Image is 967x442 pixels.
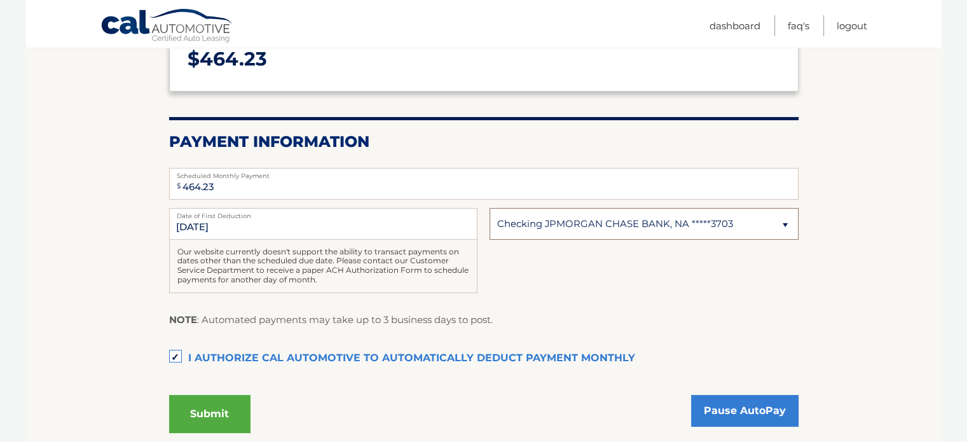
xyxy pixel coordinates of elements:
a: Pause AutoPay [691,395,799,427]
label: Scheduled Monthly Payment [169,168,799,178]
span: $ [173,172,185,200]
input: Payment Amount [169,168,799,200]
strong: NOTE [169,314,197,326]
a: Cal Automotive [100,8,234,45]
a: FAQ's [788,15,809,36]
div: Our website currently doesn't support the ability to transact payments on dates other than the sc... [169,240,477,293]
h2: Payment Information [169,132,799,151]
a: Logout [837,15,867,36]
button: Submit [169,395,250,433]
label: I authorize cal automotive to automatically deduct payment monthly [169,346,799,371]
a: Dashboard [710,15,760,36]
label: Date of First Deduction [169,208,477,218]
p: $ [188,43,780,76]
p: : Automated payments may take up to 3 business days to post. [169,312,493,328]
input: Payment Date [169,208,477,240]
span: 464.23 [200,47,267,71]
